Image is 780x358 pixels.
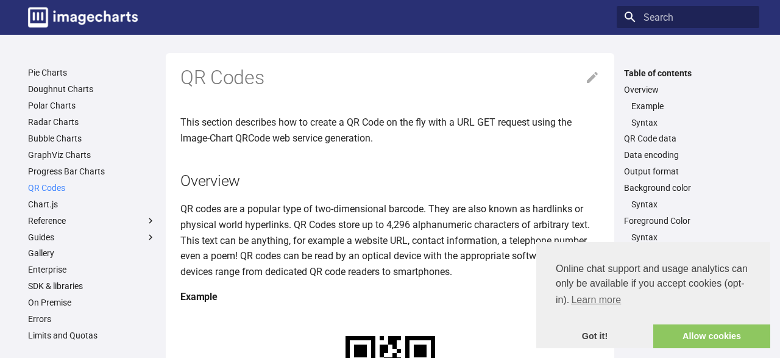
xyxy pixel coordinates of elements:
nav: Table of contents [617,68,759,260]
a: Output format [624,166,752,177]
a: Syntax [631,232,752,243]
a: Foreground Color [624,215,752,226]
nav: Background color [624,199,752,210]
img: logo [28,7,138,27]
a: Progress Bar Charts [28,166,156,177]
p: This section describes how to create a QR Code on the fly with a URL GET request using the Image-... [180,115,600,146]
a: Example [631,101,752,112]
a: On Premise [28,297,156,308]
h4: Example [180,289,600,305]
a: Errors [28,313,156,324]
h1: QR Codes [180,65,600,91]
a: SDK & libraries [28,281,156,292]
a: Syntax [631,199,752,210]
div: cookieconsent [536,242,770,348]
a: Limits and Quotas [28,330,156,341]
nav: Overview [624,101,752,128]
a: Bubble Charts [28,133,156,144]
a: Image-Charts documentation [23,2,143,32]
a: Enterprise [28,264,156,275]
a: Radar Charts [28,116,156,127]
a: Gallery [28,248,156,259]
p: QR codes are a popular type of two-dimensional barcode. They are also known as hardlinks or physi... [180,201,600,279]
a: allow cookies [653,324,770,349]
a: Data encoding [624,149,752,160]
a: Pie Charts [28,67,156,78]
span: Online chat support and usage analytics can only be available if you accept cookies (opt-in). [556,262,751,309]
a: QR Codes [28,182,156,193]
a: Chart.js [28,199,156,210]
a: learn more about cookies [569,291,623,309]
a: Overview [624,84,752,95]
a: dismiss cookie message [536,324,653,349]
a: Syntax [631,117,752,128]
a: GraphViz Charts [28,149,156,160]
a: Polar Charts [28,100,156,111]
a: QR Code data [624,133,752,144]
label: Table of contents [617,68,759,79]
label: Reference [28,215,156,226]
h2: Overview [180,170,600,192]
a: Background color [624,182,752,193]
input: Search [617,6,759,28]
a: Doughnut Charts [28,84,156,95]
label: Guides [28,232,156,243]
nav: Foreground Color [624,232,752,243]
